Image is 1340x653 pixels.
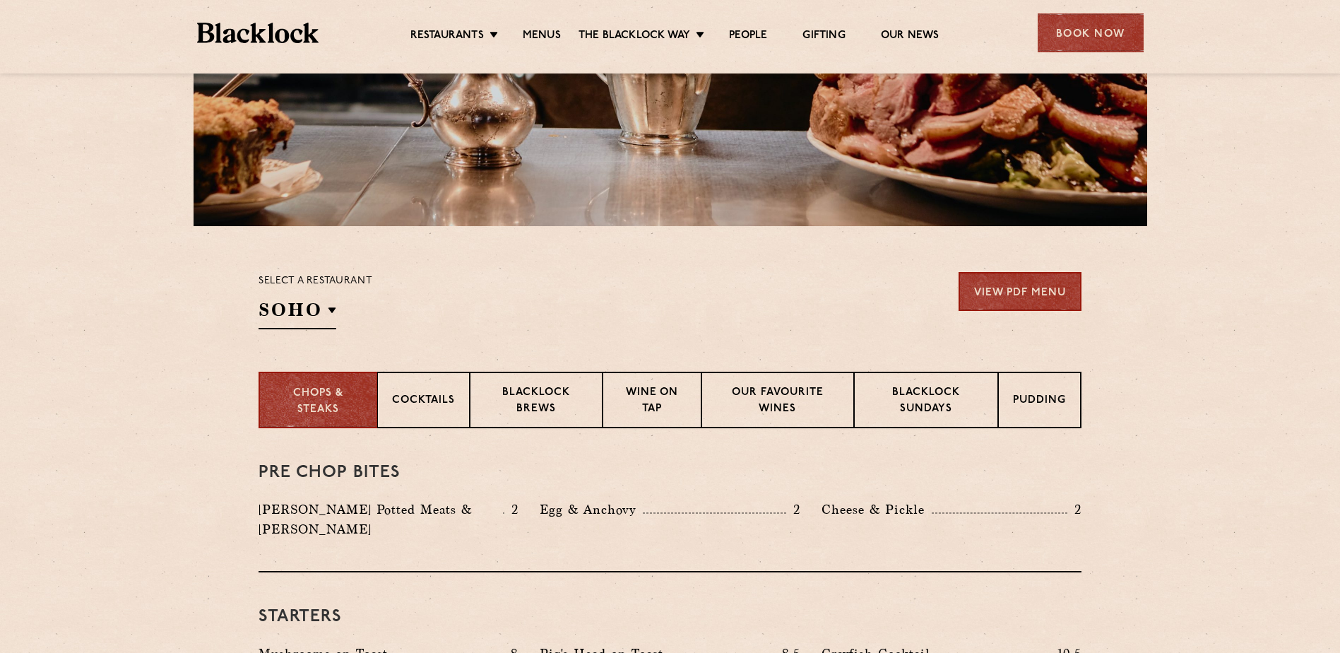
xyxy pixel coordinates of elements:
p: Cheese & Pickle [822,500,932,519]
a: Our News [881,29,939,45]
p: 2 [786,500,800,519]
p: Our favourite wines [716,385,838,418]
a: View PDF Menu [959,272,1081,311]
a: People [729,29,767,45]
img: BL_Textured_Logo-footer-cropped.svg [197,23,319,43]
p: 2 [1067,500,1081,519]
a: Menus [523,29,561,45]
p: Pudding [1013,393,1066,411]
h3: Starters [259,608,1081,626]
p: Egg & Anchovy [540,500,643,519]
p: Cocktails [392,393,455,411]
p: Chops & Steaks [274,386,362,418]
p: 2 [504,500,518,519]
a: Restaurants [410,29,484,45]
h3: Pre Chop Bites [259,464,1081,482]
a: Gifting [802,29,845,45]
div: Book Now [1038,13,1144,52]
a: The Blacklock Way [579,29,690,45]
p: Blacklock Brews [485,385,588,418]
p: Select a restaurant [259,272,372,290]
p: Blacklock Sundays [869,385,983,418]
h2: SOHO [259,298,336,329]
p: Wine on Tap [617,385,687,418]
p: [PERSON_NAME] Potted Meats & [PERSON_NAME] [259,500,503,539]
